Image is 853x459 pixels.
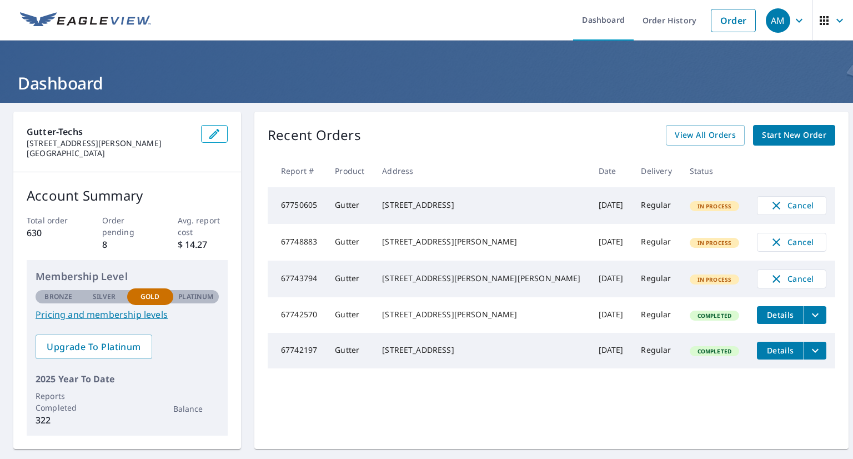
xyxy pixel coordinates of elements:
[632,333,680,368] td: Regular
[382,273,580,284] div: [STREET_ADDRESS][PERSON_NAME][PERSON_NAME]
[268,297,326,333] td: 67742570
[691,276,739,283] span: In Process
[590,154,633,187] th: Date
[268,333,326,368] td: 67742197
[590,187,633,224] td: [DATE]
[691,347,738,355] span: Completed
[681,154,749,187] th: Status
[590,297,633,333] td: [DATE]
[691,202,739,210] span: In Process
[632,187,680,224] td: Regular
[804,342,826,360] button: filesDropdownBtn-67742197
[178,292,213,302] p: Platinum
[764,310,797,320] span: Details
[382,236,580,247] div: [STREET_ADDRESS][PERSON_NAME]
[382,199,580,211] div: [STREET_ADDRESS]
[102,214,153,238] p: Order pending
[326,297,373,333] td: Gutter
[27,186,228,206] p: Account Summary
[36,413,82,427] p: 322
[326,261,373,297] td: Gutter
[178,238,228,251] p: $ 14.27
[268,125,361,146] p: Recent Orders
[326,224,373,261] td: Gutter
[20,12,151,29] img: EV Logo
[268,187,326,224] td: 67750605
[382,309,580,320] div: [STREET_ADDRESS][PERSON_NAME]
[178,214,228,238] p: Avg. report cost
[382,345,580,356] div: [STREET_ADDRESS]
[268,224,326,261] td: 67748883
[13,72,840,94] h1: Dashboard
[27,226,77,240] p: 630
[769,236,815,249] span: Cancel
[326,333,373,368] td: Gutter
[36,390,82,413] p: Reports Completed
[36,308,219,321] a: Pricing and membership levels
[757,342,804,360] button: detailsBtn-67742197
[757,233,826,252] button: Cancel
[36,372,219,386] p: 2025 Year To Date
[766,8,790,33] div: AM
[268,154,326,187] th: Report #
[764,345,797,356] span: Details
[753,125,835,146] a: Start New Order
[27,148,192,158] p: [GEOGRAPHIC_DATA]
[769,272,815,286] span: Cancel
[44,292,72,302] p: Bronze
[268,261,326,297] td: 67743794
[27,138,192,148] p: [STREET_ADDRESS][PERSON_NAME]
[44,341,143,353] span: Upgrade To Platinum
[141,292,159,302] p: Gold
[691,239,739,247] span: In Process
[632,261,680,297] td: Regular
[27,125,192,138] p: Gutter-Techs
[757,196,826,215] button: Cancel
[632,224,680,261] td: Regular
[691,312,738,320] span: Completed
[769,199,815,212] span: Cancel
[675,128,736,142] span: View All Orders
[762,128,826,142] span: Start New Order
[93,292,116,302] p: Silver
[326,187,373,224] td: Gutter
[36,335,152,359] a: Upgrade To Platinum
[804,306,826,324] button: filesDropdownBtn-67742570
[632,297,680,333] td: Regular
[632,154,680,187] th: Delivery
[757,306,804,324] button: detailsBtn-67742570
[757,270,826,288] button: Cancel
[326,154,373,187] th: Product
[102,238,153,251] p: 8
[590,333,633,368] td: [DATE]
[36,269,219,284] p: Membership Level
[27,214,77,226] p: Total order
[711,9,756,32] a: Order
[666,125,745,146] a: View All Orders
[373,154,589,187] th: Address
[590,224,633,261] td: [DATE]
[590,261,633,297] td: [DATE]
[173,403,219,415] p: Balance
